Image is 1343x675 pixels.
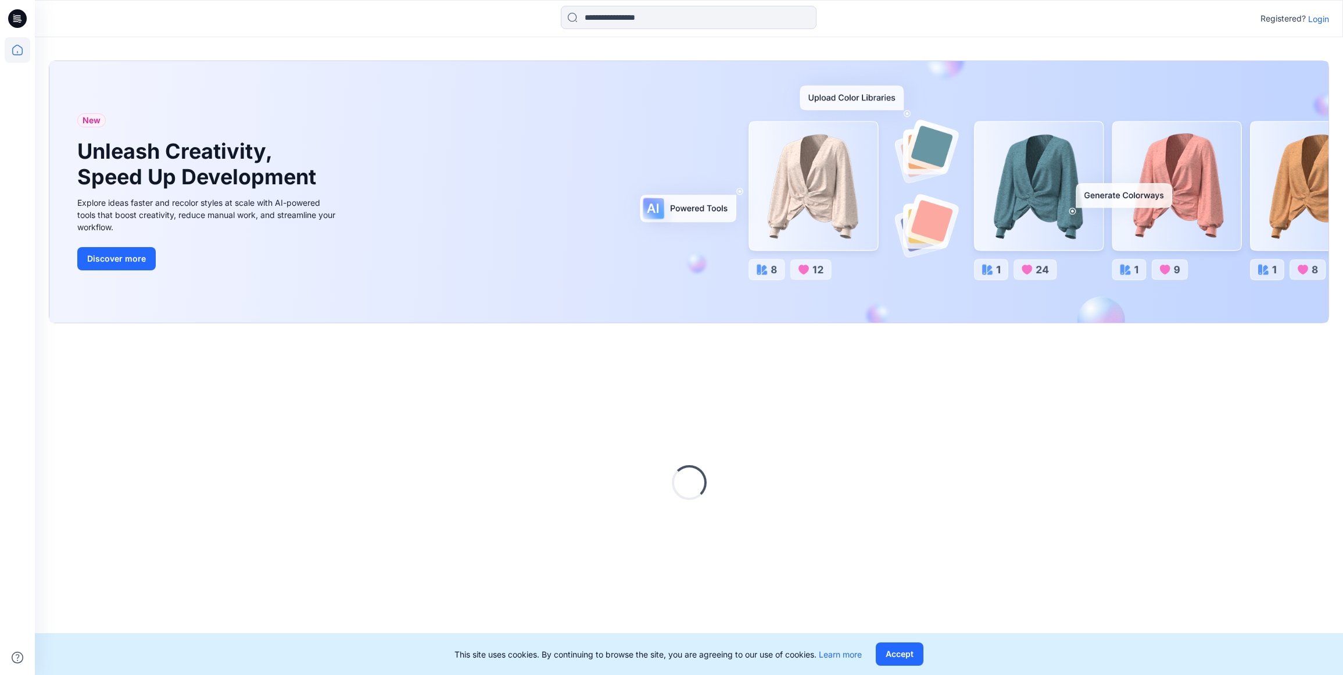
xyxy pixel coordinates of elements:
[83,113,101,127] span: New
[77,247,339,270] a: Discover more
[454,648,862,660] p: This site uses cookies. By continuing to browse the site, you are agreeing to our use of cookies.
[77,247,156,270] button: Discover more
[1260,12,1306,26] p: Registered?
[1308,13,1329,25] p: Login
[876,642,923,666] button: Accept
[819,649,862,659] a: Learn more
[77,139,321,189] h1: Unleash Creativity, Speed Up Development
[77,197,339,233] div: Explore ideas faster and recolor styles at scale with AI-powered tools that boost creativity, red...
